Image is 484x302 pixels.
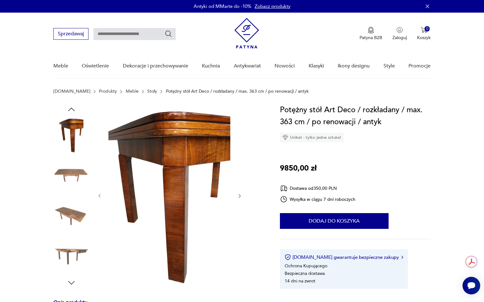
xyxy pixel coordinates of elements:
[285,278,315,284] li: 14 dni na zwrot
[202,54,220,78] a: Kuchnia
[82,54,109,78] a: Oświetlenie
[53,117,89,153] img: Zdjęcie produktu Potężny stół Art Deco / rozkładany / max. 363 cm / po renowacji / antyk
[282,135,288,140] img: Ikona diamentu
[280,133,344,142] div: Unikat - tylko jedna sztuka!
[401,256,403,259] img: Ikona strzałki w prawo
[280,195,356,203] div: Wysyłka w ciągu 7 dni roboczych
[421,27,427,33] img: Ikona koszyka
[166,89,309,94] p: Potężny stół Art Deco / rozkładany / max. 363 cm / po renowacji / antyk
[309,54,324,78] a: Klasyki
[280,162,317,174] p: 9850,00 zł
[147,89,157,94] a: Stoły
[285,263,327,269] li: Ochrona Kupującego
[99,89,117,94] a: Produkty
[408,54,431,78] a: Promocje
[123,54,188,78] a: Dekoracje i przechowywanie
[285,270,325,276] li: Bezpieczna dostawa
[165,30,172,38] button: Szukaj
[360,27,382,41] button: Patyna B2B
[53,157,89,193] img: Zdjęcie produktu Potężny stół Art Deco / rozkładany / max. 363 cm / po renowacji / antyk
[425,26,430,32] div: 0
[53,54,68,78] a: Meble
[417,35,431,41] p: Koszyk
[255,3,290,9] a: Zobacz produkty
[392,27,407,41] button: Zaloguj
[126,89,139,94] a: Meble
[280,104,431,128] h1: Potężny stół Art Deco / rozkładany / max. 363 cm / po renowacji / antyk
[234,54,261,78] a: Antykwariat
[234,18,259,49] img: Patyna - sklep z meblami i dekoracjami vintage
[53,89,90,94] a: [DOMAIN_NAME]
[53,28,88,40] button: Sprzedawaj
[285,254,403,260] button: [DOMAIN_NAME] gwarantuje bezpieczne zakupy
[53,32,88,37] a: Sprzedawaj
[360,35,382,41] p: Patyna B2B
[338,54,370,78] a: Ikony designu
[108,104,230,287] img: Zdjęcie produktu Potężny stół Art Deco / rozkładany / max. 363 cm / po renowacji / antyk
[384,54,395,78] a: Style
[280,184,356,192] div: Dostawa od 350,00 PLN
[360,27,382,41] a: Ikona medaluPatyna B2B
[392,35,407,41] p: Zaloguj
[368,27,374,34] img: Ikona medalu
[53,198,89,234] img: Zdjęcie produktu Potężny stół Art Deco / rozkładany / max. 363 cm / po renowacji / antyk
[275,54,295,78] a: Nowości
[417,27,431,41] button: 0Koszyk
[463,277,480,294] iframe: Smartsupp widget button
[53,238,89,274] img: Zdjęcie produktu Potężny stół Art Deco / rozkładany / max. 363 cm / po renowacji / antyk
[280,213,389,229] button: Dodaj do koszyka
[280,184,287,192] img: Ikona dostawy
[396,27,403,33] img: Ikonka użytkownika
[194,3,251,9] p: Antyki od MMarte do -10%
[285,254,291,260] img: Ikona certyfikatu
